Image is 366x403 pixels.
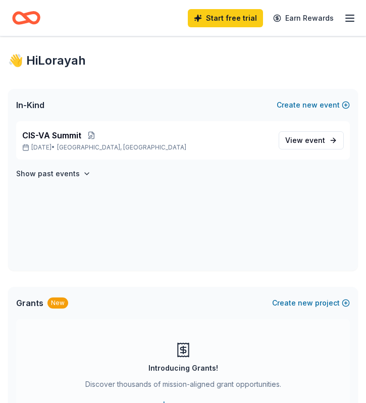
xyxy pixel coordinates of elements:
span: event [305,136,325,144]
button: Createnewevent [277,99,350,111]
div: Discover thousands of mission-aligned grant opportunities. [85,378,281,394]
span: [GEOGRAPHIC_DATA], [GEOGRAPHIC_DATA] [57,143,186,152]
div: 👋 Hi Lorayah [8,53,358,69]
a: Home [12,6,40,30]
span: Grants [16,297,43,309]
div: New [47,297,68,309]
a: View event [279,131,344,149]
span: View [285,134,325,146]
button: Createnewproject [272,297,350,309]
span: In-Kind [16,99,44,111]
button: Show past events [16,168,91,180]
p: [DATE] • [22,143,271,152]
span: new [302,99,318,111]
span: CIS-VA Summit [22,129,81,141]
a: Earn Rewards [267,9,340,27]
span: new [298,297,313,309]
a: Start free trial [188,9,263,27]
div: Introducing Grants! [148,362,218,374]
h4: Show past events [16,168,80,180]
